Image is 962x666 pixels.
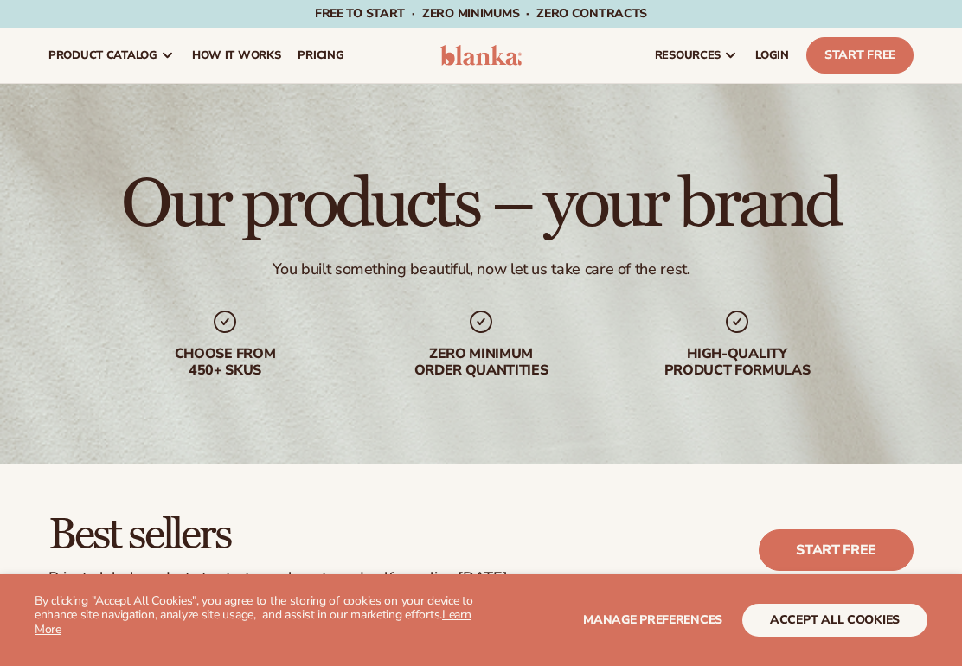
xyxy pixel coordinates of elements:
h2: Best sellers [48,513,510,559]
a: LOGIN [747,28,798,83]
img: logo [440,45,521,66]
a: pricing [289,28,352,83]
span: LOGIN [755,48,789,62]
span: product catalog [48,48,157,62]
a: Learn More [35,606,471,637]
a: Start free [759,529,914,571]
span: Free to start · ZERO minimums · ZERO contracts [315,5,647,22]
a: product catalog [40,28,183,83]
a: resources [646,28,747,83]
span: Manage preferences [583,612,722,628]
div: Zero minimum order quantities [370,346,592,379]
button: accept all cookies [742,604,927,637]
button: Manage preferences [583,604,722,637]
div: You built something beautiful, now let us take care of the rest. [273,259,690,279]
h1: Our products – your brand [121,170,840,239]
a: Start Free [806,37,914,74]
span: How It Works [192,48,281,62]
div: High-quality product formulas [626,346,848,379]
div: Private label products to start your beauty and self care line [DATE]. [48,569,510,588]
div: Choose from 450+ Skus [114,346,336,379]
a: How It Works [183,28,290,83]
p: By clicking "Accept All Cookies", you agree to the storing of cookies on your device to enhance s... [35,594,481,637]
span: resources [655,48,721,62]
span: pricing [298,48,343,62]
